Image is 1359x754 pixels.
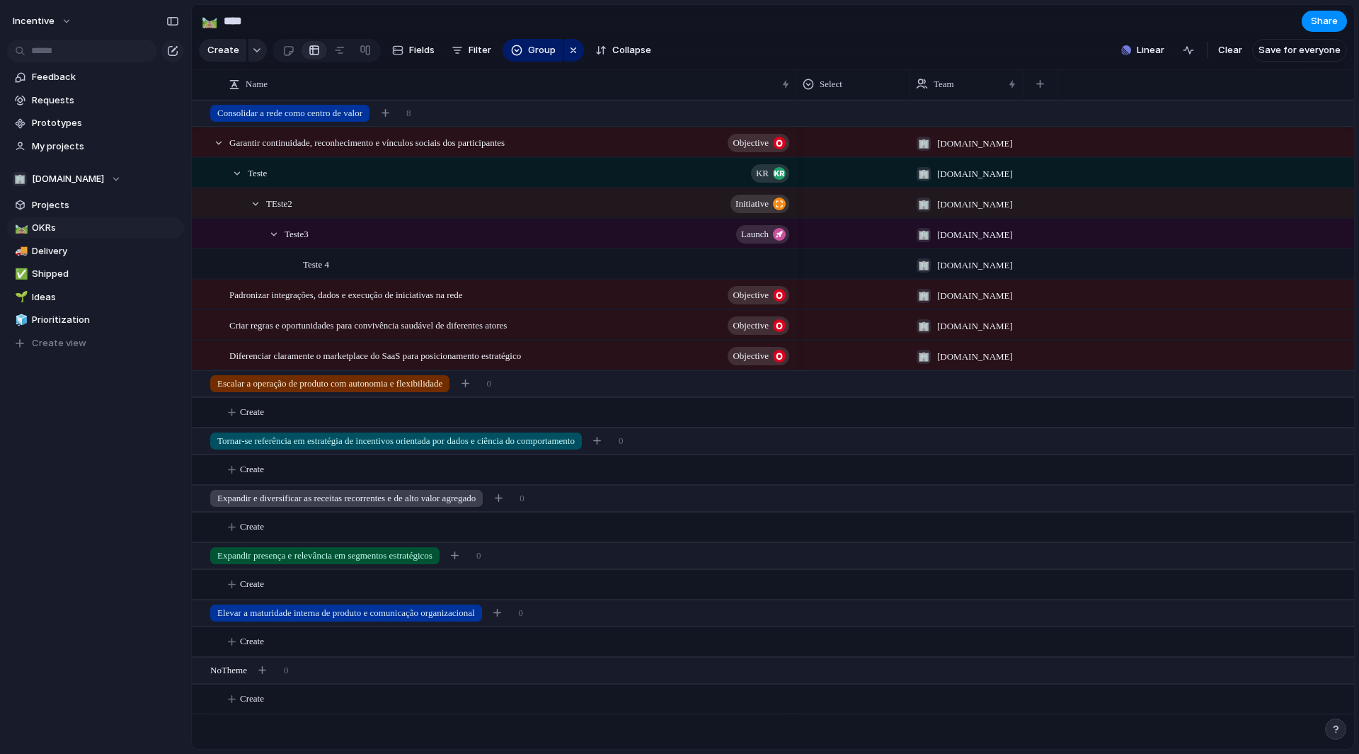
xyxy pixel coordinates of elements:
[1212,39,1248,62] button: Clear
[32,336,86,350] span: Create view
[13,244,27,258] button: 🚚
[7,287,184,308] a: 🌱Ideas
[1258,43,1341,57] span: Save for everyone
[820,77,842,91] span: Select
[736,225,789,244] button: launch
[934,77,954,91] span: Team
[937,350,1013,364] span: [DOMAIN_NAME]
[937,198,1013,212] span: [DOMAIN_NAME]
[210,663,247,678] span: No Theme
[202,11,217,30] div: 🛤️
[741,224,769,244] span: launch
[32,290,179,304] span: Ideas
[7,333,184,354] button: Create view
[13,221,27,235] button: 🛤️
[32,198,179,212] span: Projects
[32,172,104,186] span: [DOMAIN_NAME]
[229,316,507,333] span: Criar regras e oportunidades para convivência saudável de diferentes atores
[15,312,25,329] div: 🧊
[728,286,789,304] button: Objective
[937,289,1013,303] span: [DOMAIN_NAME]
[217,106,362,120] span: Consolidar a rede como centro de valor
[15,220,25,236] div: 🛤️
[217,549,432,563] span: Expandir presença e relevância em segmentos estratégicos
[229,347,521,363] span: Diferenciar claramente o marketplace do SaaS para posicionamento estratégico
[386,39,440,62] button: Fields
[240,577,264,591] span: Create
[248,164,267,181] span: Teste
[6,10,79,33] button: Incentive
[32,70,179,84] span: Feedback
[503,39,563,62] button: Group
[15,243,25,259] div: 🚚
[733,316,769,336] span: Objective
[7,263,184,285] div: ✅Shipped
[1116,40,1170,61] button: Linear
[240,462,264,476] span: Create
[476,549,481,563] span: 0
[15,289,25,305] div: 🌱
[1252,39,1347,62] button: Save for everyone
[32,221,179,235] span: OKRs
[1218,43,1242,57] span: Clear
[1302,11,1347,32] button: Share
[751,164,789,183] button: KR
[7,90,184,111] a: Requests
[207,43,239,57] span: Create
[917,228,931,242] div: 🏢
[756,164,769,183] span: KR
[409,43,435,57] span: Fields
[240,692,264,706] span: Create
[303,256,329,272] span: Teste 4
[7,309,184,331] a: 🧊Prioritization
[246,77,268,91] span: Name
[13,290,27,304] button: 🌱
[937,319,1013,333] span: [DOMAIN_NAME]
[917,198,931,212] div: 🏢
[240,520,264,534] span: Create
[917,137,931,151] div: 🏢
[728,134,789,152] button: Objective
[937,137,1013,151] span: [DOMAIN_NAME]
[469,43,491,57] span: Filter
[7,136,184,157] a: My projects
[13,267,27,281] button: ✅
[240,634,264,649] span: Create
[917,350,931,364] div: 🏢
[735,194,769,214] span: initiative
[7,217,184,239] div: 🛤️OKRs
[619,434,624,448] span: 0
[733,133,769,153] span: Objective
[917,319,931,333] div: 🏢
[229,134,505,150] span: Garantir continuidade, reconhecimento e vínculos sociais dos participantes
[217,377,442,391] span: Escalar a operação de produto com autonomia e flexibilidade
[15,266,25,282] div: ✅
[519,606,524,620] span: 0
[520,491,524,505] span: 0
[32,267,179,281] span: Shipped
[285,225,309,241] span: Teste3
[917,289,931,303] div: 🏢
[730,195,789,213] button: initiative
[217,491,476,505] span: Expandir e diversificar as receitas recorrentes e de alto valor agregado
[229,286,463,302] span: Padronizar integrações, dados e execução de iniciativas na rede
[7,241,184,262] a: 🚚Delivery
[7,195,184,216] a: Projects
[937,258,1013,273] span: [DOMAIN_NAME]
[528,43,556,57] span: Group
[937,167,1013,181] span: [DOMAIN_NAME]
[486,377,491,391] span: 0
[217,606,475,620] span: Elevar a maturidade interna de produto e comunicação organizacional
[13,172,27,186] div: 🏢
[32,139,179,154] span: My projects
[917,167,931,181] div: 🏢
[13,313,27,327] button: 🧊
[284,663,289,678] span: 0
[937,228,1013,242] span: [DOMAIN_NAME]
[1311,14,1338,28] span: Share
[733,346,769,366] span: Objective
[199,39,246,62] button: Create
